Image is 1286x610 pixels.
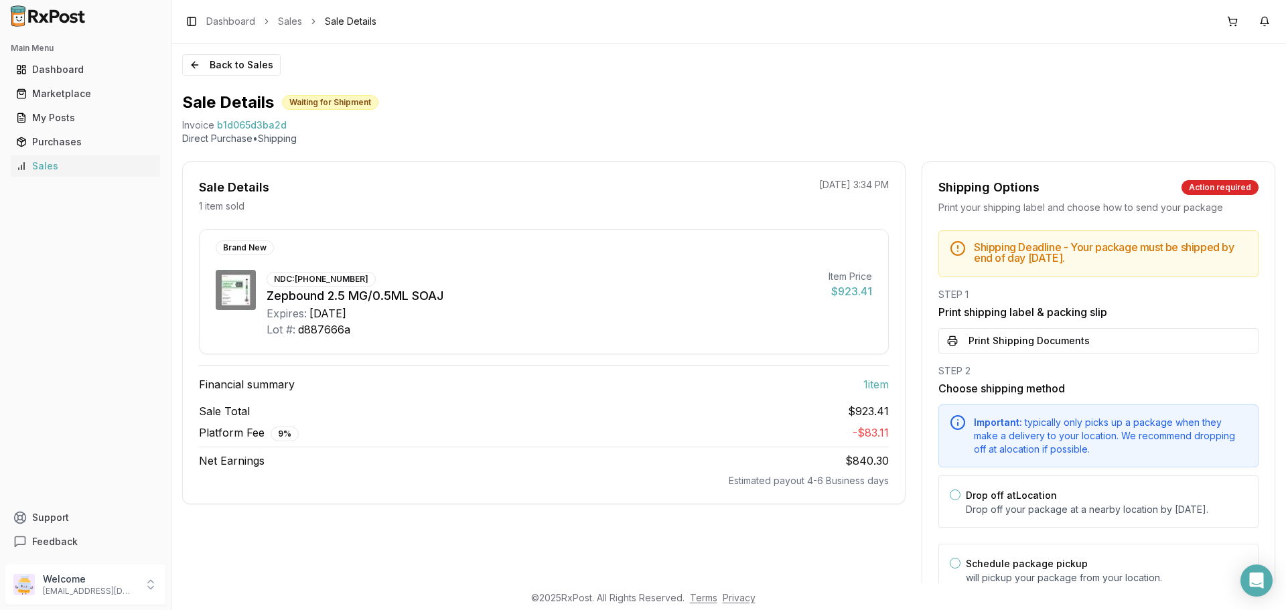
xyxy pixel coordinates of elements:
[32,535,78,548] span: Feedback
[11,82,160,106] a: Marketplace
[938,178,1040,197] div: Shipping Options
[5,59,165,80] button: Dashboard
[5,131,165,153] button: Purchases
[271,427,299,441] div: 9 %
[206,15,255,28] a: Dashboard
[182,119,214,132] div: Invoice
[966,503,1247,516] p: Drop off your package at a nearby location by [DATE] .
[43,586,136,597] p: [EMAIL_ADDRESS][DOMAIN_NAME]
[5,107,165,129] button: My Posts
[309,305,346,321] div: [DATE]
[845,454,889,467] span: $840.30
[16,135,155,149] div: Purchases
[199,178,269,197] div: Sale Details
[267,272,376,287] div: NDC: [PHONE_NUMBER]
[938,201,1259,214] div: Print your shipping label and choose how to send your package
[938,380,1259,396] h3: Choose shipping method
[723,592,756,603] a: Privacy
[278,15,302,28] a: Sales
[199,425,299,441] span: Platform Fee
[1240,564,1273,597] div: Open Intercom Messenger
[974,416,1247,456] div: typically only picks up a package when they make a delivery to your location. We recommend droppi...
[690,592,717,603] a: Terms
[966,571,1247,585] p: will pickup your package from your location.
[182,92,274,113] h1: Sale Details
[216,240,274,255] div: Brand New
[199,376,295,392] span: Financial summary
[216,270,256,310] img: Zepbound 2.5 MG/0.5ML SOAJ
[5,83,165,104] button: Marketplace
[11,154,160,178] a: Sales
[819,178,889,192] p: [DATE] 3:34 PM
[298,321,350,337] div: d887666a
[11,58,160,82] a: Dashboard
[325,15,376,28] span: Sale Details
[966,489,1057,501] label: Drop off at Location
[938,328,1259,354] button: Print Shipping Documents
[5,155,165,177] button: Sales
[5,5,91,27] img: RxPost Logo
[43,573,136,586] p: Welcome
[13,574,35,595] img: User avatar
[267,321,295,337] div: Lot #:
[5,506,165,530] button: Support
[1182,180,1259,195] div: Action required
[16,63,155,76] div: Dashboard
[217,119,287,132] span: b1d065d3ba2d
[848,403,889,419] span: $923.41
[938,304,1259,320] h3: Print shipping label & packing slip
[267,305,307,321] div: Expires:
[5,530,165,554] button: Feedback
[829,270,872,283] div: Item Price
[853,426,889,439] span: - $83.11
[16,159,155,173] div: Sales
[863,376,889,392] span: 1 item
[199,474,889,487] div: Estimated payout 4-6 Business days
[16,111,155,125] div: My Posts
[11,130,160,154] a: Purchases
[16,87,155,100] div: Marketplace
[282,95,378,110] div: Waiting for Shipment
[199,403,250,419] span: Sale Total
[199,453,265,469] span: Net Earnings
[938,288,1259,301] div: STEP 1
[966,558,1088,569] label: Schedule package pickup
[974,242,1247,263] h5: Shipping Deadline - Your package must be shipped by end of day [DATE] .
[206,15,376,28] nav: breadcrumb
[267,287,818,305] div: Zepbound 2.5 MG/0.5ML SOAJ
[938,364,1259,378] div: STEP 2
[974,416,1022,428] span: Important:
[11,106,160,130] a: My Posts
[829,283,872,299] div: $923.41
[182,132,1275,145] p: Direct Purchase • Shipping
[11,43,160,54] h2: Main Menu
[182,54,281,76] button: Back to Sales
[199,200,244,213] p: 1 item sold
